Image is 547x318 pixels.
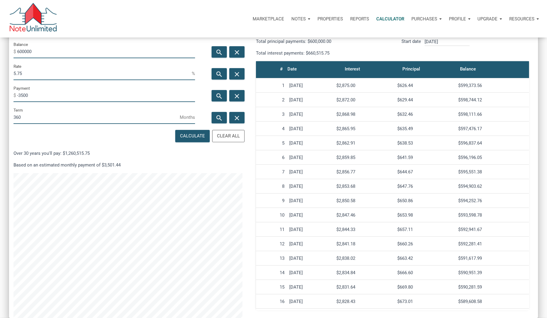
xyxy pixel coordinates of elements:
button: search [212,68,227,79]
i: search [215,70,223,78]
div: $626.44 [397,83,453,88]
div: 3 [258,112,284,117]
div: $598,744.12 [458,97,527,103]
p: Purchases [411,16,437,22]
button: Notes [288,10,314,28]
div: $2,862.91 [336,140,392,146]
div: [DATE] [289,299,332,304]
div: $590,281.59 [458,284,527,290]
div: $638.53 [397,140,453,146]
i: close [233,48,241,56]
span: $ [14,47,17,56]
button: Calculate [175,130,210,142]
div: $592,281.41 [458,241,527,247]
label: Payment [14,85,30,92]
label: Term [14,106,23,114]
p: Start date [401,38,421,57]
div: Balance [460,65,476,73]
button: search [212,46,227,58]
div: 8 [258,184,284,189]
div: Calculate [180,133,205,139]
div: 14 [258,270,284,275]
div: 13 [258,256,284,261]
p: Resources [509,16,534,22]
div: $2,872.00 [336,97,392,103]
div: Principal [402,65,420,73]
p: Based on an estimated monthly payment of $3,501.44 [14,161,242,169]
div: 4 [258,126,284,131]
div: [DATE] [289,155,332,160]
p: Upgrade [477,16,497,22]
button: search [212,112,227,123]
div: [DATE] [289,241,332,247]
div: [DATE] [289,212,332,218]
button: Purchases [408,10,445,28]
a: Properties [314,10,347,28]
span: $ [14,91,17,100]
input: Payment [17,88,195,102]
div: [DATE] [289,184,332,189]
div: $599,373.56 [458,83,527,88]
div: $594,252.76 [458,198,527,203]
button: Resources [506,10,542,28]
input: Balance [17,45,195,58]
div: [DATE] [289,256,332,261]
div: $2,856.77 [336,169,392,175]
div: Date [287,65,297,73]
div: $589,608.58 [458,299,527,304]
div: $660.26 [397,241,453,247]
p: Calculator [376,16,404,22]
div: $2,868.98 [336,112,392,117]
span: % [192,69,195,78]
label: Balance [14,41,28,48]
div: $657.11 [397,227,453,232]
div: 10 [258,212,284,218]
div: $2,875.00 [336,83,392,88]
button: Upgrade [474,10,506,28]
div: $596,196.05 [458,155,527,160]
div: $592,941.67 [458,227,527,232]
div: $647.76 [397,184,453,189]
a: Calculator [373,10,408,28]
div: 16 [258,299,284,304]
div: $2,838.02 [336,256,392,261]
div: [DATE] [289,227,332,232]
div: $629.44 [397,97,453,103]
i: search [215,48,223,56]
div: 2 [258,97,284,103]
div: $632.46 [397,112,453,117]
div: $2,859.85 [336,155,392,160]
div: $673.01 [397,299,453,304]
label: Rate [14,63,21,70]
div: 5 [258,140,284,146]
button: search [212,90,227,101]
div: $2,853.68 [336,184,392,189]
p: Total principal payments: $600,000.00 [256,38,388,45]
button: close [229,46,245,58]
div: [DATE] [289,126,332,131]
div: $641.59 [397,155,453,160]
div: $2,847.46 [336,212,392,218]
button: Reports [347,10,373,28]
p: Over 30 years you'll pay: $1,260,515.75 [14,150,242,157]
div: $635.49 [397,126,453,131]
div: [DATE] [289,270,332,275]
div: $595,551.38 [458,169,527,175]
div: $644.67 [397,169,453,175]
input: Term [14,110,180,124]
button: Marketplace [249,10,288,28]
div: 15 [258,284,284,290]
div: $2,828.43 [336,299,392,304]
div: 1 [258,83,284,88]
div: $2,831.64 [336,284,392,290]
button: Profile [445,10,474,28]
div: $2,844.33 [336,227,392,232]
div: [DATE] [289,198,332,203]
div: [DATE] [289,169,332,175]
div: $650.86 [397,198,453,203]
i: close [233,114,241,121]
div: $591,617.99 [458,256,527,261]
